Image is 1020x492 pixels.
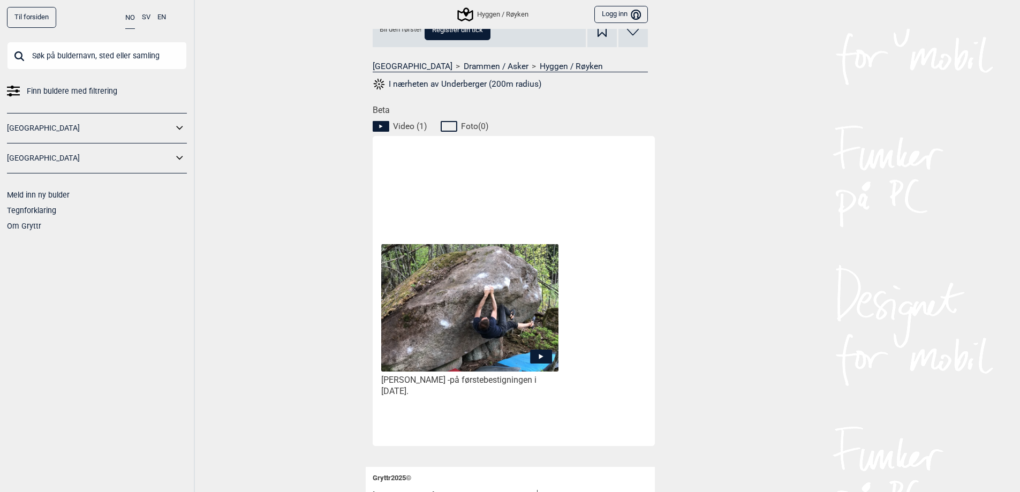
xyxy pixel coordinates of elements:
a: Drammen / Asker [464,61,528,72]
a: Meld inn ny bulder [7,191,70,199]
button: Logg inn [594,6,647,24]
div: Gryttr 2025 © [373,467,648,490]
a: [GEOGRAPHIC_DATA] [373,61,452,72]
button: SV [142,7,150,28]
span: Finn buldere med filtrering [27,84,117,99]
span: Foto ( 0 ) [461,121,488,132]
button: I nærheten av Underberger (200m radius) [373,77,542,91]
a: [GEOGRAPHIC_DATA] [7,150,173,166]
a: Tegnforklaring [7,206,56,215]
nav: > > [373,61,648,72]
input: Søk på buldernavn, sted eller samling [7,42,187,70]
div: Beta [373,105,655,445]
a: Om Gryttr [7,222,41,230]
button: NO [125,7,135,29]
span: på førstebestigningen i [DATE]. [381,375,537,396]
div: Hyggen / Røyken [459,8,528,21]
div: [PERSON_NAME] - [381,375,558,397]
button: Registrer din tick [425,19,490,40]
a: Til forsiden [7,7,56,28]
a: Hyggen / Røyken [540,61,603,72]
a: Finn buldere med filtrering [7,84,187,99]
span: Video ( 1 ) [393,121,427,132]
a: [GEOGRAPHIC_DATA] [7,120,173,136]
button: EN [157,7,166,28]
img: Jorgen pa Underberger [381,244,558,373]
span: Registrer din tick [432,26,483,33]
span: Bli den første! [380,25,421,34]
